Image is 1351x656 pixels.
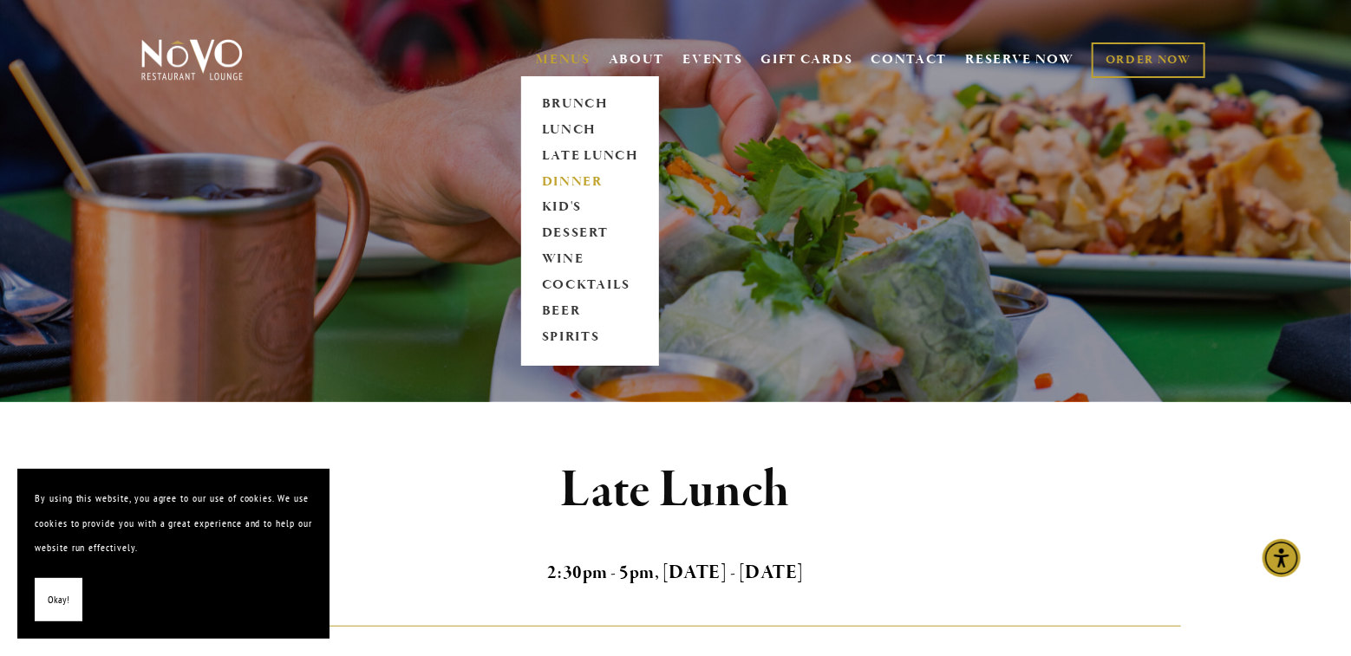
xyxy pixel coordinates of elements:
[536,51,591,68] a: MENUS
[35,578,82,622] button: Okay!
[561,458,791,523] strong: Late Lunch
[965,43,1074,76] a: RESERVE NOW
[609,51,665,68] a: ABOUT
[536,143,644,169] a: LATE LUNCH
[761,43,853,76] a: GIFT CARDS
[536,299,644,325] a: BEER
[536,169,644,195] a: DINNER
[1263,539,1301,577] div: Accessibility Menu
[35,486,312,561] p: By using this website, you agree to our use of cookies. We use cookies to provide you with a grea...
[547,561,804,585] strong: 2:30pm - 5pm, [DATE] - [DATE]
[536,221,644,247] a: DESSERT
[48,588,69,613] span: Okay!
[536,195,644,221] a: KID'S
[536,247,644,273] a: WINE
[871,43,948,76] a: CONTACT
[138,38,246,81] img: Novo Restaurant &amp; Lounge
[536,117,644,143] a: LUNCH
[17,469,330,639] section: Cookie banner
[1092,42,1205,78] a: ORDER NOW
[536,325,644,351] a: SPIRITS
[682,51,742,68] a: EVENTS
[536,91,644,117] a: BRUNCH
[536,273,644,299] a: COCKTAILS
